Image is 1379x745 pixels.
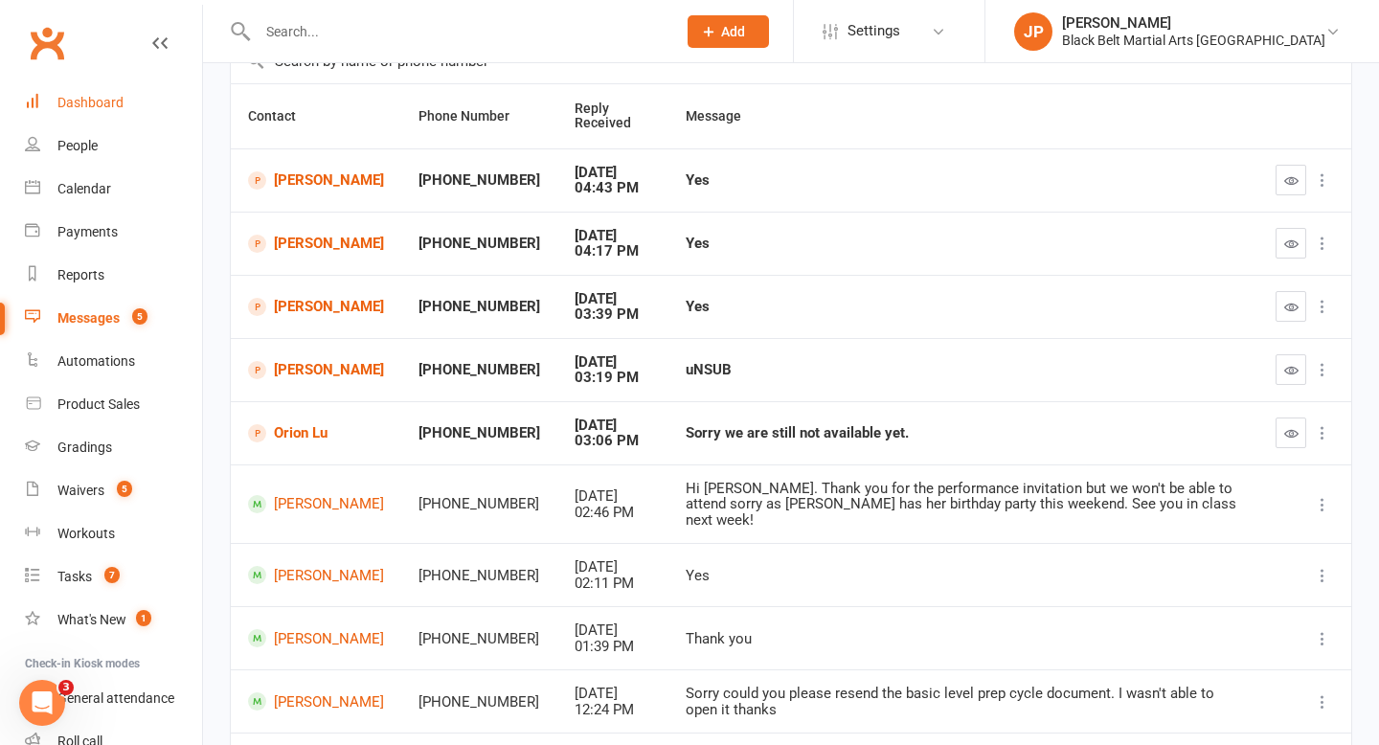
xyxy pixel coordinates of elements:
div: Reports [57,267,104,282]
div: Hi [PERSON_NAME]. Thank you for the performance invitation but we won't be able to attend sorry a... [686,481,1241,529]
div: 04:17 PM [575,243,651,260]
a: People [25,124,202,168]
th: Reply Received [557,84,668,148]
a: Messages 5 [25,297,202,340]
div: Payments [57,224,118,239]
a: [PERSON_NAME] [248,171,384,190]
div: JP [1014,12,1052,51]
a: [PERSON_NAME] [248,361,384,379]
div: 01:39 PM [575,639,651,655]
button: Add [688,15,769,48]
span: 5 [117,481,132,497]
a: [PERSON_NAME] [248,235,384,253]
a: Tasks 7 [25,555,202,598]
a: Gradings [25,426,202,469]
a: [PERSON_NAME] [248,692,384,711]
div: Workouts [57,526,115,541]
div: uNSUB [686,362,1241,378]
div: People [57,138,98,153]
div: Yes [686,236,1241,252]
div: 12:24 PM [575,702,651,718]
div: [PHONE_NUMBER] [418,631,540,647]
a: [PERSON_NAME] [248,495,384,513]
div: [PHONE_NUMBER] [418,236,540,252]
div: Sorry could you please resend the basic level prep cycle document. I wasn't able to open it thanks [686,686,1241,717]
a: Waivers 5 [25,469,202,512]
div: [PHONE_NUMBER] [418,568,540,584]
div: 04:43 PM [575,180,651,196]
div: General attendance [57,690,174,706]
a: Clubworx [23,19,71,67]
div: 03:19 PM [575,370,651,386]
div: [DATE] [575,418,651,434]
div: Messages [57,310,120,326]
div: [PHONE_NUMBER] [418,362,540,378]
div: [PHONE_NUMBER] [418,299,540,315]
a: Reports [25,254,202,297]
th: Phone Number [401,84,557,148]
div: [DATE] [575,622,651,639]
div: Black Belt Martial Arts [GEOGRAPHIC_DATA] [1062,32,1325,49]
a: [PERSON_NAME] [248,298,384,316]
a: Automations [25,340,202,383]
div: Product Sales [57,396,140,412]
a: Payments [25,211,202,254]
a: Product Sales [25,383,202,426]
div: Gradings [57,440,112,455]
div: 02:11 PM [575,576,651,592]
div: [PHONE_NUMBER] [418,172,540,189]
div: What's New [57,612,126,627]
div: [DATE] [575,686,651,702]
th: Message [668,84,1258,148]
a: General attendance kiosk mode [25,677,202,720]
div: [DATE] [575,291,651,307]
iframe: Intercom live chat [19,680,65,726]
div: [DATE] [575,559,651,576]
span: 5 [132,308,147,325]
div: [PHONE_NUMBER] [418,496,540,512]
div: [DATE] [575,165,651,181]
span: Settings [848,10,900,53]
span: Add [721,24,745,39]
span: 3 [58,680,74,695]
div: Sorry we are still not available yet. [686,425,1241,441]
div: Automations [57,353,135,369]
div: [PHONE_NUMBER] [418,425,540,441]
div: Yes [686,172,1241,189]
div: [DATE] [575,228,651,244]
a: Calendar [25,168,202,211]
div: 03:39 PM [575,306,651,323]
div: 02:46 PM [575,505,651,521]
a: Orion Lu [248,424,384,442]
div: Calendar [57,181,111,196]
div: Waivers [57,483,104,498]
div: Tasks [57,569,92,584]
div: 03:06 PM [575,433,651,449]
a: Dashboard [25,81,202,124]
a: What's New1 [25,598,202,642]
div: Yes [686,568,1241,584]
div: Thank you [686,631,1241,647]
a: [PERSON_NAME] [248,629,384,647]
div: [PHONE_NUMBER] [418,694,540,711]
div: [DATE] [575,488,651,505]
a: Workouts [25,512,202,555]
div: [PERSON_NAME] [1062,14,1325,32]
th: Contact [231,84,401,148]
a: [PERSON_NAME] [248,566,384,584]
span: 7 [104,567,120,583]
span: 1 [136,610,151,626]
input: Search... [252,18,663,45]
div: Dashboard [57,95,124,110]
div: Yes [686,299,1241,315]
div: [DATE] [575,354,651,371]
